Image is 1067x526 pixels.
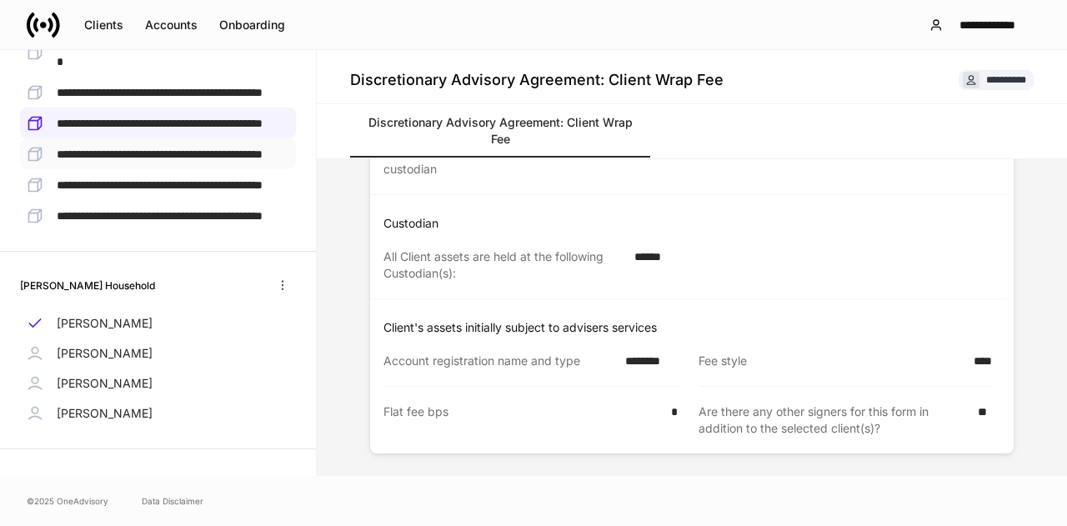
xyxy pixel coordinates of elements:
h6: [PERSON_NAME] Household [20,278,155,293]
button: Accounts [134,12,208,38]
div: Are there any other signers for this form in addition to the selected client(s)? [699,403,968,437]
div: Fee style [699,353,964,369]
a: [PERSON_NAME] [20,338,296,368]
p: [PERSON_NAME] [57,375,153,392]
h4: Discretionary Advisory Agreement: Client Wrap Fee [350,70,724,90]
a: [PERSON_NAME] [20,308,296,338]
div: Accounts [145,17,198,33]
a: Discretionary Advisory Agreement: Client Wrap Fee [350,104,650,158]
p: [PERSON_NAME] [57,345,153,362]
a: [PERSON_NAME] [20,368,296,398]
button: Clients [73,12,134,38]
div: Onboarding [219,17,285,33]
div: Elect to receive trade confirmations from the custodian [383,144,653,178]
button: Onboarding [208,12,296,38]
p: [PERSON_NAME] [57,405,153,422]
div: Account registration name and type [383,353,615,369]
div: All Client assets are held at the following Custodian(s): [383,248,624,282]
a: Data Disclaimer [142,494,203,508]
div: Flat fee bps [383,403,661,437]
div: Clients [84,17,123,33]
a: [PERSON_NAME] [20,398,296,428]
p: Custodian [383,215,1007,232]
p: Client's assets initially subject to advisers services [383,319,1007,336]
p: [PERSON_NAME] [57,315,153,332]
span: © 2025 OneAdvisory [27,494,108,508]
